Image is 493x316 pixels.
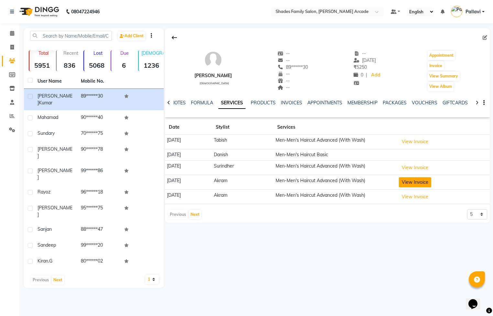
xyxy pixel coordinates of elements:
[87,50,109,56] p: Lost
[39,100,52,106] span: kumar
[34,74,77,89] th: User Name
[399,163,431,173] button: View Invoice
[428,61,444,70] button: Invoice
[428,51,455,60] button: Appointment
[113,50,137,56] p: Due
[466,8,481,15] span: Pallavi
[370,71,381,80] a: Add
[466,290,487,310] iframe: chat widget
[38,146,72,159] span: [PERSON_NAME]
[29,61,55,69] strong: 5951
[111,61,137,69] strong: 6
[165,135,212,149] td: [DATE]
[212,135,273,149] td: Tabish
[212,160,273,175] td: Surindher
[118,31,145,41] a: Add Client
[278,51,290,56] span: --
[273,149,397,160] td: Men-Men's Haircut Basic
[251,100,276,106] a: PRODUCTS
[38,205,72,217] span: [PERSON_NAME]
[273,175,397,190] td: Men-Men's Haircut Advanced (With Wash)
[399,177,431,187] button: View Invoice
[399,192,431,202] button: View Invoice
[281,100,302,106] a: INVOICES
[278,85,290,90] span: --
[57,61,82,69] strong: 836
[38,226,52,232] span: sanjan
[38,258,52,264] span: kiran.g
[165,149,212,160] td: [DATE]
[399,137,431,147] button: View Invoice
[354,72,363,78] span: 0
[218,97,246,109] a: SERVICES
[30,31,112,41] input: Search by Name/Mobile/Email/Code
[278,57,290,63] span: --
[38,114,58,120] span: mahamad
[77,74,120,89] th: Mobile No.
[273,160,397,175] td: Men-Men's Haircut Advanced (With Wash)
[212,190,273,204] td: Akram
[38,93,72,106] span: [PERSON_NAME]
[84,61,109,69] strong: 5068
[203,50,223,70] img: avatar
[443,100,468,106] a: GIFTCARDS
[71,3,100,21] b: 08047224946
[171,100,186,106] a: NOTES
[165,190,212,204] td: [DATE]
[354,57,376,63] span: [DATE]
[354,64,356,70] span: ₹
[189,210,201,219] button: Next
[366,72,367,78] span: |
[52,275,64,285] button: Next
[32,50,55,56] p: Total
[307,100,342,106] a: APPOINTMENTS
[428,82,454,91] button: View Album
[354,64,367,70] span: 5250
[212,149,273,160] td: Danish
[212,175,273,190] td: Akram
[194,72,232,79] div: [PERSON_NAME]
[451,6,462,17] img: Pallavi
[59,50,82,56] p: Recent
[383,100,407,106] a: PACKAGES
[38,189,50,195] span: rayoz
[141,50,164,56] p: [DEMOGRAPHIC_DATA]
[16,3,61,21] img: logo
[165,120,212,135] th: Date
[347,100,378,106] a: MEMBERSHIP
[165,175,212,190] td: [DATE]
[200,82,229,85] span: [DEMOGRAPHIC_DATA]
[273,135,397,149] td: Men-Men's Haircut Advanced (With Wash)
[428,72,460,81] button: View Summary
[191,100,213,106] a: FORMULA
[354,51,366,56] span: --
[168,31,181,44] div: Back to Client
[278,78,290,84] span: --
[278,71,290,77] span: --
[273,190,397,204] td: Men-Men's Haircut Advanced (With Wash)
[38,168,72,180] span: [PERSON_NAME]
[165,160,212,175] td: [DATE]
[273,120,397,135] th: Services
[412,100,437,106] a: VOUCHERS
[38,130,55,136] span: Sundary
[38,242,56,248] span: Sandeep
[139,61,164,69] strong: 1236
[212,120,273,135] th: Stylist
